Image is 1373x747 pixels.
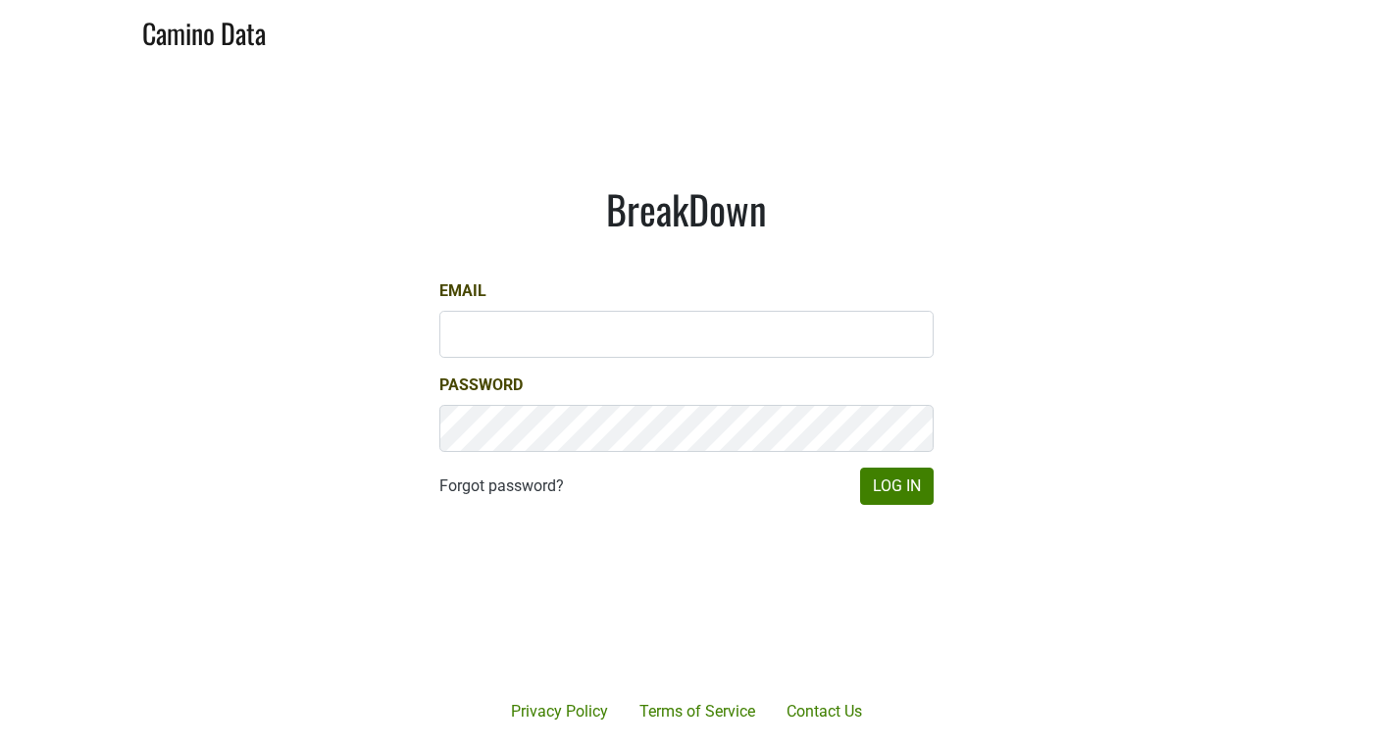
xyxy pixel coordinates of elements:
label: Password [439,373,523,397]
a: Forgot password? [439,474,564,498]
label: Email [439,279,486,303]
h1: BreakDown [439,185,934,232]
a: Contact Us [771,692,878,731]
a: Terms of Service [624,692,771,731]
a: Camino Data [142,8,266,54]
a: Privacy Policy [495,692,624,731]
button: Log In [860,468,934,505]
